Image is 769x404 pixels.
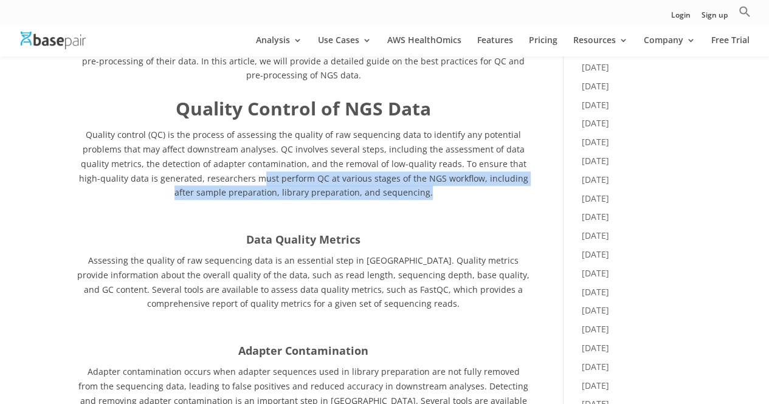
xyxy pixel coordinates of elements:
[582,61,609,73] a: [DATE]
[702,12,728,24] a: Sign up
[711,36,750,56] a: Free Trial
[246,232,360,247] strong: Data Quality Metrics
[21,32,86,49] img: Basepair
[529,36,557,56] a: Pricing
[77,255,529,309] span: Assessing the quality of raw sequencing data is an essential step in [GEOGRAPHIC_DATA]. Quality m...
[387,36,461,56] a: AWS HealthOmics
[79,129,528,198] span: Quality control (QC) is the process of assessing the quality of raw sequencing data to identify a...
[671,12,691,24] a: Login
[582,286,609,298] a: [DATE]
[582,174,609,185] a: [DATE]
[582,248,609,260] a: [DATE]
[582,136,609,148] a: [DATE]
[582,117,609,129] a: [DATE]
[477,36,513,56] a: Features
[582,211,609,222] a: [DATE]
[582,230,609,241] a: [DATE]
[582,193,609,204] a: [DATE]
[582,155,609,166] a: [DATE]
[582,304,609,316] a: [DATE]
[644,36,695,56] a: Company
[582,380,609,391] a: [DATE]
[573,36,628,56] a: Resources
[739,5,751,18] svg: Search
[536,317,754,389] iframe: Drift Widget Chat Controller
[582,267,609,279] a: [DATE]
[256,36,302,56] a: Analysis
[176,96,431,121] b: Quality Control of NGS Data
[238,343,368,358] strong: Adapter Contamination
[739,5,751,24] a: Search Icon Link
[318,36,371,56] a: Use Cases
[582,80,609,92] a: [DATE]
[582,99,609,111] a: [DATE]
